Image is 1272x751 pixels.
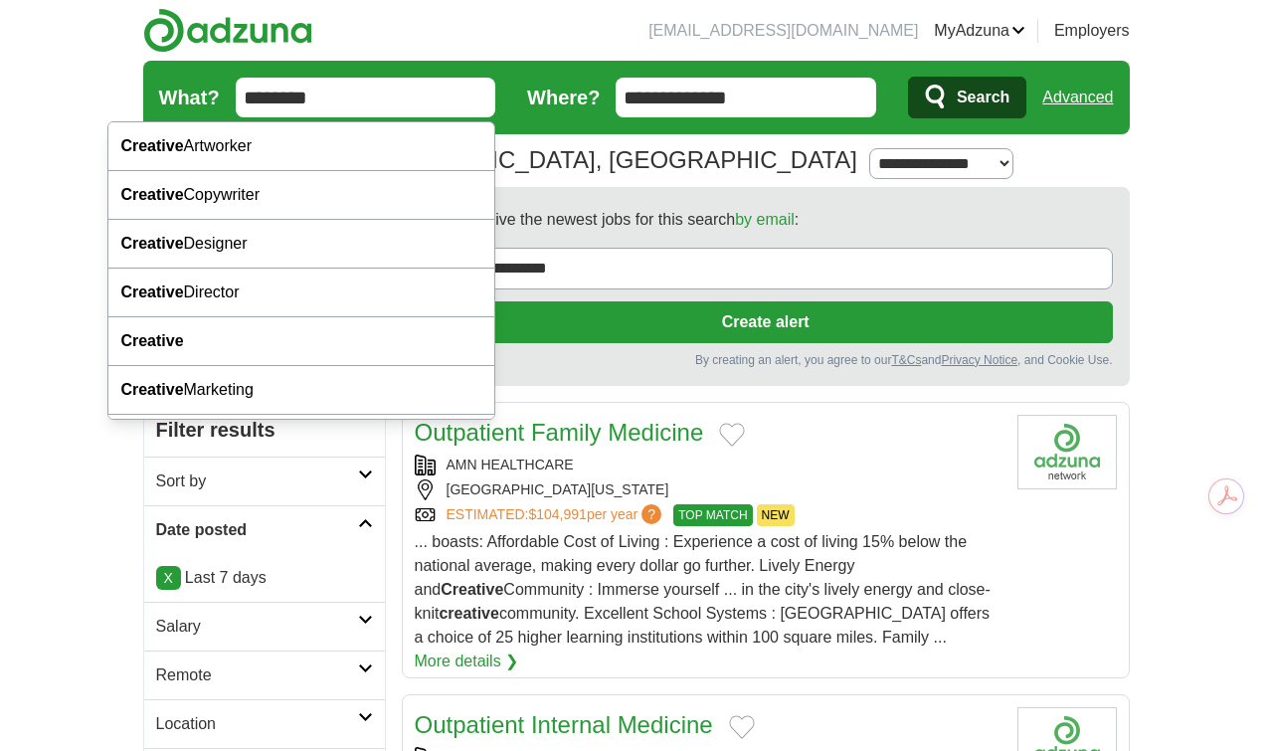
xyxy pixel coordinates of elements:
div: Artworker [108,122,493,171]
a: Outpatient Internal Medicine [415,711,713,738]
a: ESTIMATED:$104,991per year? [447,504,666,526]
a: Advanced [1042,78,1113,117]
span: TOP MATCH [673,504,752,526]
span: Receive the newest jobs for this search : [458,208,799,232]
div: Financial Staffing [108,415,493,464]
label: Where? [527,83,600,112]
button: Create alert [419,301,1113,343]
span: Search [957,78,1009,117]
button: Search [908,77,1026,118]
strong: Creative [120,137,183,154]
li: [EMAIL_ADDRESS][DOMAIN_NAME] [648,19,918,43]
a: Employers [1054,19,1130,43]
h2: Remote [156,663,358,687]
button: Add to favorite jobs [729,715,755,739]
a: MyAdzuna [934,19,1025,43]
strong: Creative [120,283,183,300]
a: Remote [144,651,385,699]
h2: Date posted [156,518,358,542]
a: by email [735,211,795,228]
strong: Creative [441,581,503,598]
div: AMN HEALTHCARE [415,455,1001,475]
div: Copywriter [108,171,493,220]
div: Designer [108,220,493,269]
h1: Creative Jobs in [GEOGRAPHIC_DATA], [GEOGRAPHIC_DATA] [143,146,857,173]
label: What? [159,83,220,112]
h2: Filter results [144,403,385,457]
p: Last 7 days [156,566,373,590]
span: NEW [757,504,795,526]
button: Add to favorite jobs [719,423,745,447]
a: Salary [144,602,385,651]
a: Date posted [144,505,385,554]
div: Director [108,269,493,317]
a: X [156,566,181,590]
div: [GEOGRAPHIC_DATA][US_STATE] [415,479,1001,500]
h2: Sort by [156,469,358,493]
h2: Salary [156,615,358,639]
div: Marketing [108,366,493,415]
span: ... boasts: Affordable Cost of Living : Experience a cost of living 15% below the national averag... [415,533,991,646]
a: More details ❯ [415,650,519,673]
strong: Creative [120,186,183,203]
strong: Creative [120,332,183,349]
strong: creative [439,605,499,622]
a: Sort by [144,457,385,505]
a: Location [144,699,385,748]
h2: Location [156,712,358,736]
div: By creating an alert, you agree to our and , and Cookie Use. [419,351,1113,369]
img: Company logo [1017,415,1117,489]
span: ? [641,504,661,524]
img: Adzuna logo [143,8,312,53]
a: Privacy Notice [941,353,1017,367]
strong: Creative [120,381,183,398]
span: $104,991 [528,506,586,522]
a: Outpatient Family Medicine [415,419,704,446]
strong: Creative [120,235,183,252]
a: T&Cs [891,353,921,367]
